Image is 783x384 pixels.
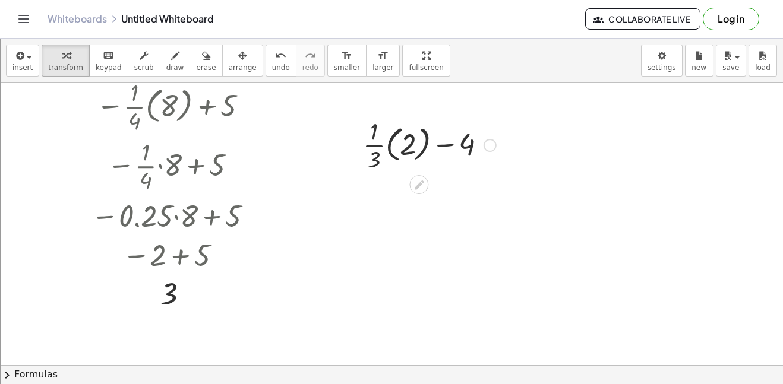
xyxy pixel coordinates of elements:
button: Toggle navigation [14,9,33,28]
div: Move To ... [5,49,778,59]
span: Collaborate Live [595,14,690,24]
div: Sort A > Z [5,27,778,38]
a: Whiteboards [48,13,107,25]
div: Home [5,5,248,15]
div: Sort New > Old [5,38,778,49]
span: transform [48,64,83,72]
button: Log in [703,8,759,30]
div: Delete [5,59,778,70]
button: transform [42,45,90,77]
button: Collaborate Live [585,8,700,30]
div: Sign out [5,81,778,91]
div: Options [5,70,778,81]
